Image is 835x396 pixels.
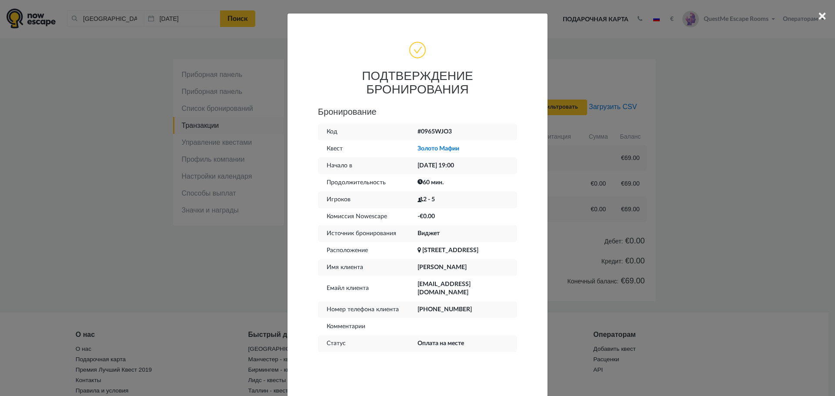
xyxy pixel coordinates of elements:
img: done [408,41,427,59]
td: 60 мин. [417,174,517,191]
td: Источник бронирования [318,225,417,242]
td: Емайл клиента [318,276,417,301]
a: Золото Мафии [417,146,459,152]
td: Расположение [318,242,417,259]
td: Оплата на месте [417,335,517,352]
td: Комментарии [318,318,417,335]
h3: ПОДТВЕРЖДЕНИЕ БРОНИРОВАНИЯ [318,70,517,97]
h5: Бронирование [318,107,517,116]
td: Продолжительность [318,174,417,191]
td: Виджет [417,225,517,242]
td: Код [318,123,417,140]
td: -€0.00 [417,208,517,225]
td: Номер телефона клиента [318,301,417,318]
td: [PHONE_NUMBER] [417,301,517,318]
td: Начало в [318,157,417,174]
span: × [818,8,826,23]
td: Квест [318,140,417,157]
td: [DATE] 19:00 [417,157,517,174]
td: Статус [318,335,417,352]
button: Close [818,9,826,23]
td: 2 - 5 [417,191,517,208]
td: [PERSON_NAME] [417,259,517,276]
td: #0965WJO3 [417,123,517,140]
td: [EMAIL_ADDRESS][DOMAIN_NAME] [417,276,517,301]
td: Комиссия Nowescape [318,208,417,225]
td: Игроков [318,191,417,208]
td: Имя клиента [318,259,417,276]
a: [STREET_ADDRESS] [422,247,478,253]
